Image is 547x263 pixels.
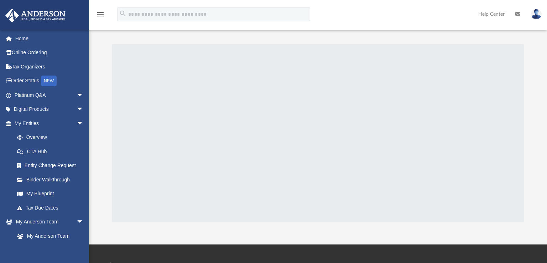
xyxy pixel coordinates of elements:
[119,10,127,17] i: search
[77,88,91,103] span: arrow_drop_down
[77,102,91,117] span: arrow_drop_down
[5,116,94,130] a: My Entitiesarrow_drop_down
[5,46,94,60] a: Online Ordering
[96,14,105,19] a: menu
[5,102,94,117] a: Digital Productsarrow_drop_down
[41,76,57,86] div: NEW
[10,159,94,173] a: Entity Change Request
[10,172,94,187] a: Binder Walkthrough
[3,9,68,22] img: Anderson Advisors Platinum Portal
[5,60,94,74] a: Tax Organizers
[77,215,91,230] span: arrow_drop_down
[10,201,94,215] a: Tax Due Dates
[5,215,91,229] a: My Anderson Teamarrow_drop_down
[10,144,94,159] a: CTA Hub
[5,88,94,102] a: Platinum Q&Aarrow_drop_down
[10,187,91,201] a: My Blueprint
[531,9,542,19] img: User Pic
[5,74,94,88] a: Order StatusNEW
[10,229,87,243] a: My Anderson Team
[5,31,94,46] a: Home
[96,10,105,19] i: menu
[77,116,91,131] span: arrow_drop_down
[10,130,94,145] a: Overview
